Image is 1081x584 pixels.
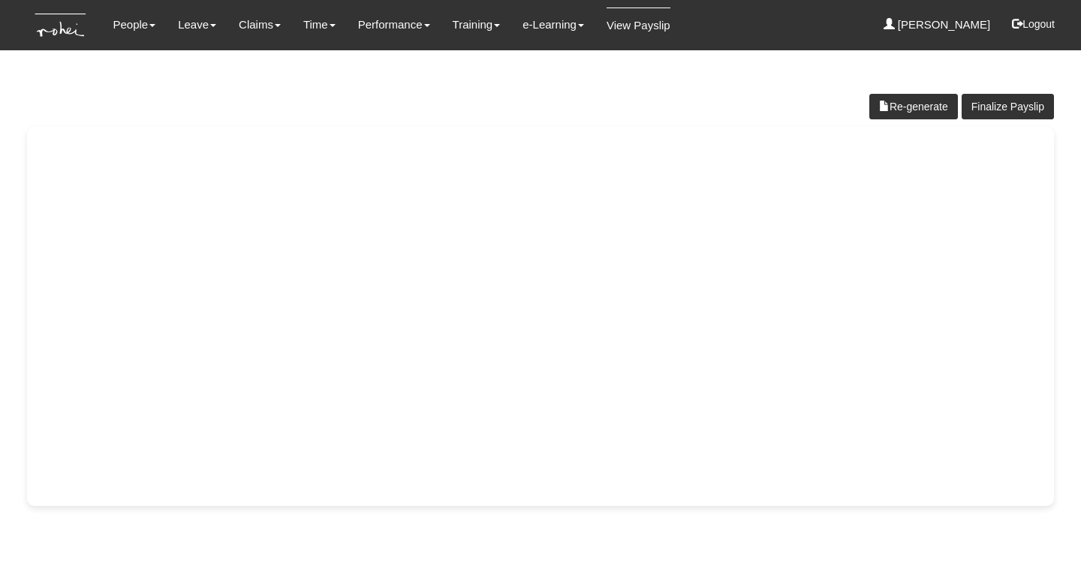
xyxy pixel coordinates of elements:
a: [PERSON_NAME] [884,8,991,42]
a: Performance [358,8,430,42]
a: Training [453,8,501,42]
button: Logout [1001,6,1065,42]
a: Claims [239,8,281,42]
a: e-Learning [522,8,584,42]
a: View Payslip [607,8,670,43]
a: Finalize Payslip [962,94,1054,119]
a: Time [303,8,336,42]
a: Leave [178,8,216,42]
a: People [113,8,155,42]
a: Re-generate [869,94,958,119]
